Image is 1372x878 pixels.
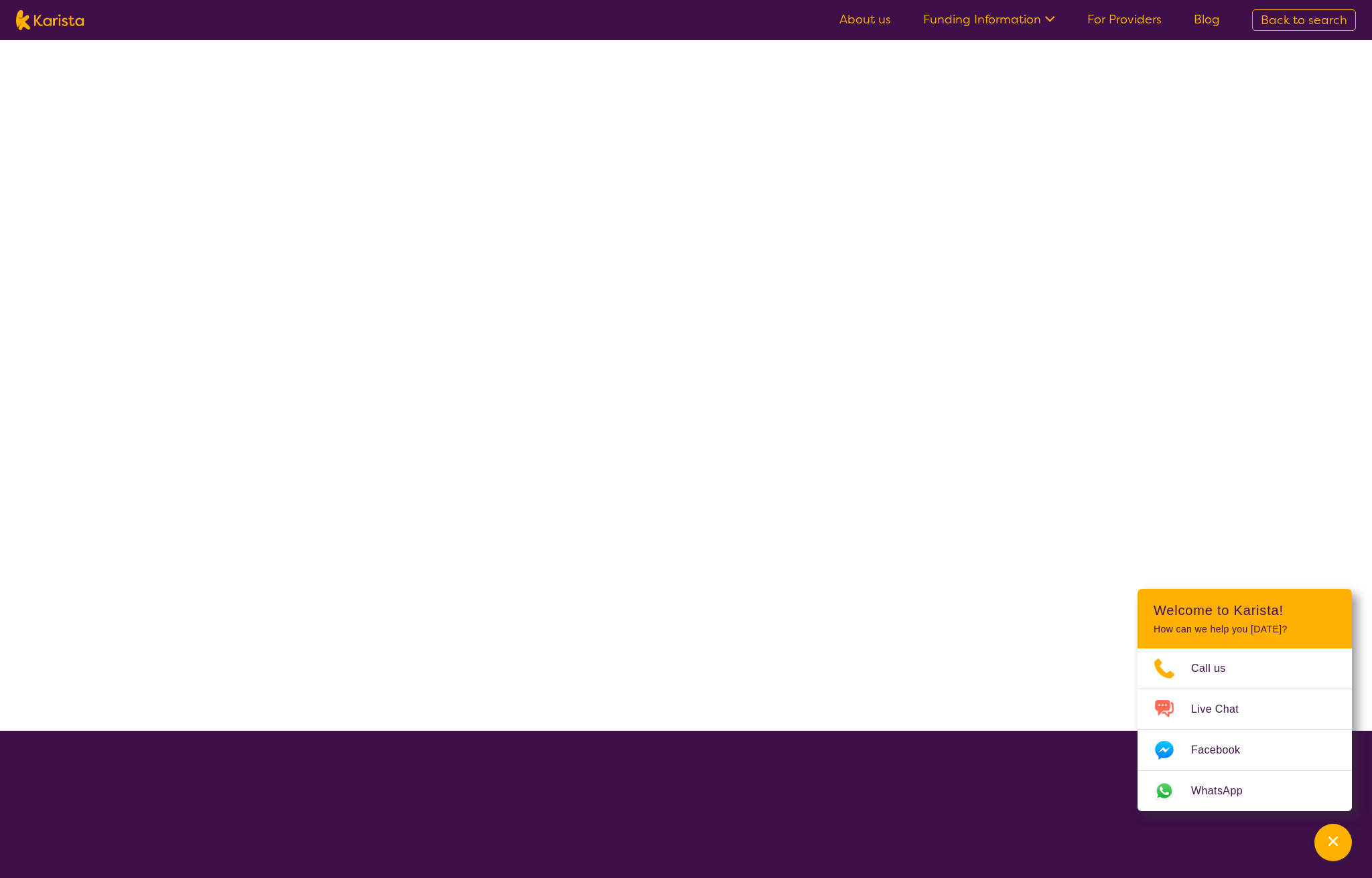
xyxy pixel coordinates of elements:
a: Web link opens in a new tab. [1138,771,1352,811]
h2: Welcome to Karista! [1154,602,1336,618]
a: Funding Information [923,11,1055,27]
span: Call us [1191,658,1242,679]
img: Karista logo [16,10,84,30]
div: Channel Menu [1138,589,1352,811]
span: Facebook [1191,740,1256,760]
ul: Choose channel [1138,648,1352,811]
a: About us [839,11,891,27]
a: Blog [1194,11,1220,27]
span: Back to search [1261,12,1347,28]
a: Back to search [1252,9,1356,31]
span: WhatsApp [1191,781,1259,801]
p: How can we help you [DATE]? [1154,624,1336,635]
a: For Providers [1087,11,1162,27]
button: Channel Menu [1314,824,1352,861]
span: Live Chat [1191,699,1255,719]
